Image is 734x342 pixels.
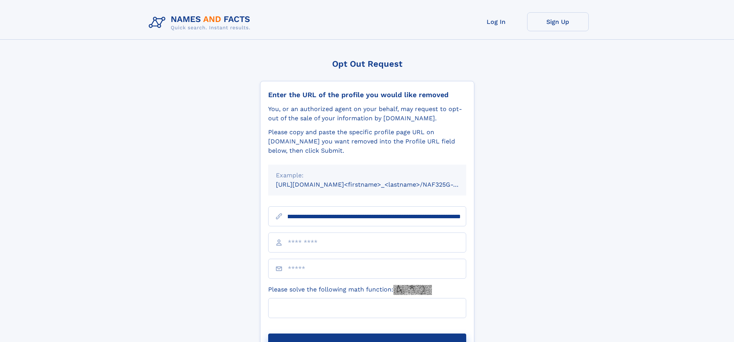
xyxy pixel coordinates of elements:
[260,59,474,69] div: Opt Out Request
[146,12,257,33] img: Logo Names and Facts
[268,128,466,155] div: Please copy and paste the specific profile page URL on [DOMAIN_NAME] you want removed into the Pr...
[527,12,589,31] a: Sign Up
[276,171,459,180] div: Example:
[465,12,527,31] a: Log In
[276,181,481,188] small: [URL][DOMAIN_NAME]<firstname>_<lastname>/NAF325G-xxxxxxxx
[268,91,466,99] div: Enter the URL of the profile you would like removed
[268,285,432,295] label: Please solve the following math function:
[268,104,466,123] div: You, or an authorized agent on your behalf, may request to opt-out of the sale of your informatio...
